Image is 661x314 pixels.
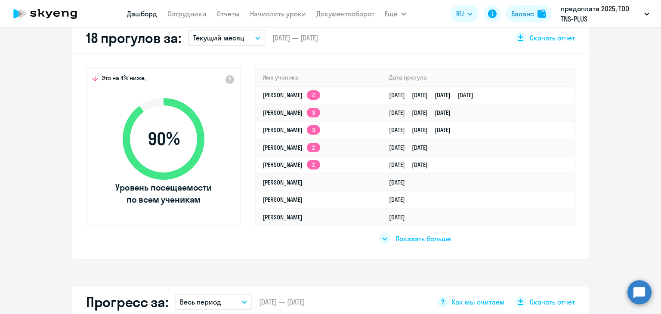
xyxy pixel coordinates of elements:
[307,125,320,135] app-skyeng-badge: 3
[389,91,480,99] a: [DATE][DATE][DATE][DATE]
[389,179,412,186] a: [DATE]
[389,144,435,151] a: [DATE][DATE]
[389,213,412,221] a: [DATE]
[561,3,641,24] p: предоплата 2025, ТОО TNS-PLUS
[175,294,252,310] button: Весь период
[316,9,374,18] a: Документооборот
[263,144,320,151] a: [PERSON_NAME]2
[530,33,575,43] span: Скачать отчет
[382,69,574,86] th: Дата прогула
[263,109,320,117] a: [PERSON_NAME]3
[511,9,534,19] div: Баланс
[450,5,479,22] button: RU
[272,33,318,43] span: [DATE] — [DATE]
[307,108,320,117] app-skyeng-badge: 3
[250,9,306,18] a: Начислить уроки
[263,179,303,186] a: [PERSON_NAME]
[127,9,157,18] a: Дашборд
[263,196,303,203] a: [PERSON_NAME]
[456,9,464,19] span: RU
[114,182,213,206] span: Уровень посещаемости по всем ученикам
[180,297,221,307] p: Весь период
[395,234,451,243] span: Показать больше
[385,9,398,19] span: Ещё
[307,90,320,100] app-skyeng-badge: 4
[452,297,505,307] span: Как мы считаем
[217,9,240,18] a: Отчеты
[307,160,320,169] app-skyeng-badge: 2
[389,126,457,134] a: [DATE][DATE][DATE]
[263,126,320,134] a: [PERSON_NAME]3
[167,9,207,18] a: Сотрудники
[114,129,213,149] span: 90 %
[385,5,406,22] button: Ещё
[102,74,146,84] span: Это на 4% ниже,
[389,109,457,117] a: [DATE][DATE][DATE]
[263,161,320,169] a: [PERSON_NAME]2
[506,5,551,22] button: Балансbalance
[307,143,320,152] app-skyeng-badge: 2
[193,33,244,43] p: Текущий месяц
[259,297,305,307] span: [DATE] — [DATE]
[256,69,382,86] th: Имя ученика
[86,293,168,311] h2: Прогресс за:
[537,9,546,18] img: balance
[389,161,435,169] a: [DATE][DATE]
[86,29,181,46] h2: 18 прогулов за:
[263,91,320,99] a: [PERSON_NAME]4
[530,297,575,307] span: Скачать отчет
[263,213,303,221] a: [PERSON_NAME]
[188,30,266,46] button: Текущий месяц
[389,196,412,203] a: [DATE]
[556,3,654,24] button: предоплата 2025, ТОО TNS-PLUS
